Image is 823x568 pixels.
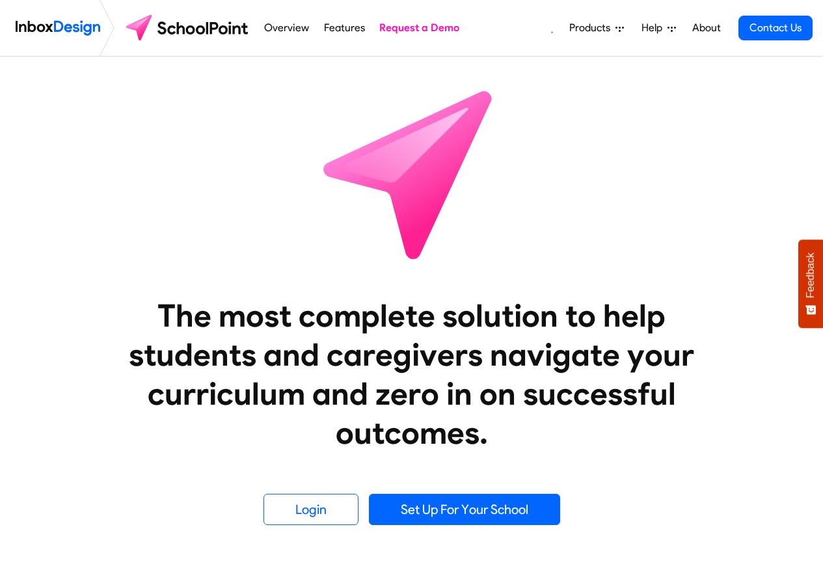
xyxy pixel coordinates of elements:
[738,16,813,40] a: Contact Us
[569,20,615,36] span: Products
[376,15,463,41] a: Request a Demo
[688,15,724,41] a: About
[120,12,257,44] img: schoolpoint logo
[295,57,529,291] img: icon_schoolpoint.svg
[636,15,681,41] a: Help
[103,296,721,452] heading: The most complete solution to help students and caregivers navigate your curriculum and zero in o...
[564,15,629,41] a: Products
[261,15,313,41] a: Overview
[641,20,668,36] span: Help
[263,494,358,525] a: Login
[369,494,560,525] a: Set Up For Your School
[805,252,816,298] span: Feedback
[798,239,823,328] button: Feedback - Show survey
[320,15,368,41] a: Features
